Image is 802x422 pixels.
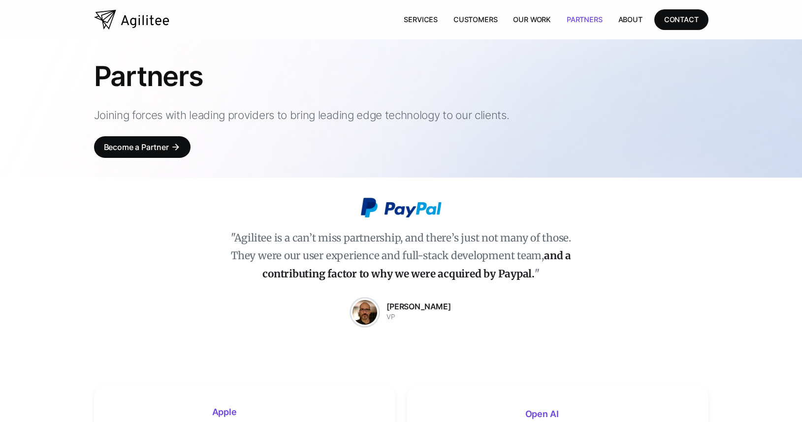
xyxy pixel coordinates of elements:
p: Joining forces with leading providers to bring leading edge technology to our clients. [94,105,523,124]
a: Our Work [505,9,559,30]
h3: Open AI [525,410,697,419]
a: Become a Partnerarrow_forward [94,136,191,158]
a: Customers [446,9,505,30]
a: Partners [559,9,610,30]
h1: Partners [94,59,523,93]
a: home [94,10,169,30]
strong: [PERSON_NAME] [386,301,451,311]
div: CONTACT [664,13,699,26]
div: Become a Partner [104,140,169,154]
strong: and a contributing factor to why we were acquired by Paypal. [262,249,571,280]
p: "Agilitee is a can’t miss partnership, and there’s just not many of those. They were our user exp... [221,229,581,283]
div: VP [386,311,451,323]
h3: Apple [212,408,384,417]
a: CONTACT [654,9,708,30]
a: Services [396,9,446,30]
a: About [610,9,650,30]
div: arrow_forward [171,142,181,152]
